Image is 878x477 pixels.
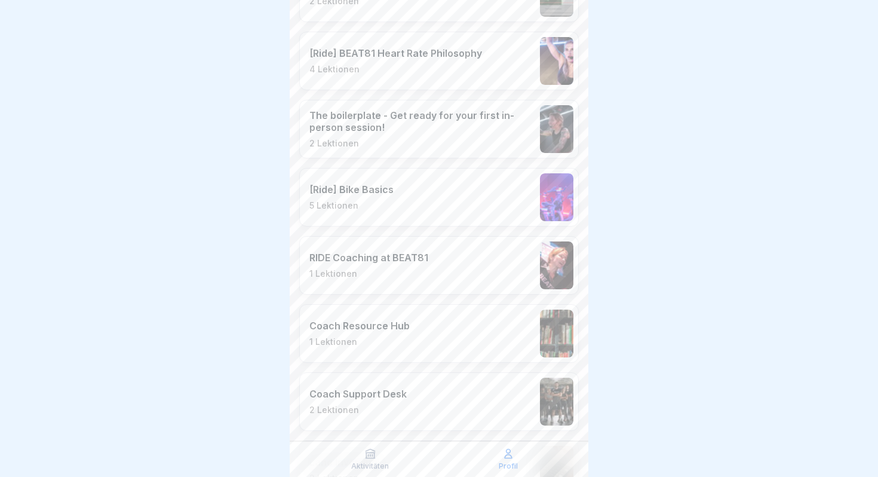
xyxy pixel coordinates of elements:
[309,337,410,347] p: 1 Lektionen
[299,236,579,295] a: RIDE Coaching at BEAT811 Lektionen
[299,304,579,363] a: Coach Resource Hub1 Lektionen
[309,252,428,264] p: RIDE Coaching at BEAT81
[540,241,573,289] img: q88dyahn24cs2rz0mlu04dnd.png
[299,168,579,227] a: [Ride] Bike Basics5 Lektionen
[299,100,579,158] a: The boilerplate - Get ready for your first in-person session!2 Lektionen
[499,462,518,470] p: Profil
[309,184,394,195] p: [Ride] Bike Basics
[540,378,573,426] img: jz9dcy6o26s2o2gw5x0bnon3.png
[299,372,579,431] a: Coach Support Desk2 Lektionen
[299,32,579,90] a: [Ride] BEAT81 Heart Rate Philosophy4 Lektionen
[309,405,407,415] p: 2 Lektionen
[351,462,389,470] p: Aktivitäten
[540,310,573,357] img: as48l0vs38o4hdekqe6b4stb.png
[309,388,407,400] p: Coach Support Desk
[540,105,573,153] img: jl0tmohjth021a52r3qszwlo.png
[309,320,410,332] p: Coach Resource Hub
[309,138,534,149] p: 2 Lektionen
[309,109,534,133] p: The boilerplate - Get ready for your first in-person session!
[309,47,482,59] p: [Ride] BEAT81 Heart Rate Philosophy
[309,268,428,279] p: 1 Lektionen
[540,37,573,85] img: k33e72e0r7uqsp17zoyd2qrn.png
[309,64,482,75] p: 4 Lektionen
[309,200,394,211] p: 5 Lektionen
[540,173,573,221] img: fdcb62m5tkzr98xkwm7idotb.png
